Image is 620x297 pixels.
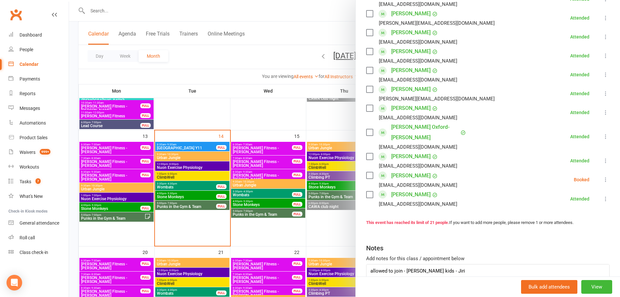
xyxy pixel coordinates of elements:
div: [EMAIL_ADDRESS][DOMAIN_NAME] [379,143,457,151]
a: Roll call [8,230,69,245]
a: [PERSON_NAME] [391,171,431,181]
div: Attended [570,72,589,77]
div: Reports [20,91,35,96]
a: Clubworx [8,7,24,23]
div: Messages [20,106,40,111]
a: [PERSON_NAME] [391,27,431,38]
div: Attended [570,91,589,96]
a: Tasks 7 [8,174,69,189]
a: Dashboard [8,28,69,42]
strong: This event has reached its limit of 21 people. [366,220,449,225]
a: Payments [8,72,69,86]
div: [EMAIL_ADDRESS][DOMAIN_NAME] [379,181,457,189]
a: Class kiosk mode [8,245,69,260]
div: [EMAIL_ADDRESS][DOMAIN_NAME] [379,76,457,84]
div: Attended [570,110,589,115]
a: Calendar [8,57,69,72]
div: Calendar [20,62,38,67]
div: Dashboard [20,32,42,37]
a: [PERSON_NAME] [391,151,431,162]
div: Class check-in [20,250,48,255]
span: 7 [35,178,41,184]
a: Waivers 999+ [8,145,69,160]
a: Messages [8,101,69,116]
div: Booked [574,177,589,182]
div: People [20,47,33,52]
a: [PERSON_NAME] [391,65,431,76]
a: [PERSON_NAME] [391,84,431,95]
a: Product Sales [8,130,69,145]
div: Attended [570,53,589,58]
div: Attended [570,197,589,201]
div: Add notes for this class / appointment below [366,255,610,262]
a: [PERSON_NAME] [391,46,431,57]
div: Workouts [20,164,39,170]
div: [EMAIL_ADDRESS][DOMAIN_NAME] [379,162,457,170]
div: Attended [570,35,589,39]
div: Attended [570,158,589,163]
a: Workouts [8,160,69,174]
div: [EMAIL_ADDRESS][DOMAIN_NAME] [379,113,457,122]
div: [EMAIL_ADDRESS][DOMAIN_NAME] [379,200,457,208]
div: Tasks [20,179,31,184]
div: General attendance [20,220,59,226]
button: Bulk add attendees [521,280,577,294]
div: Payments [20,76,40,82]
a: People [8,42,69,57]
div: [PERSON_NAME][EMAIL_ADDRESS][DOMAIN_NAME] [379,19,495,27]
a: [PERSON_NAME] [391,189,431,200]
div: Attended [570,134,589,139]
a: [PERSON_NAME] [391,8,431,19]
div: [PERSON_NAME][EMAIL_ADDRESS][DOMAIN_NAME] [379,95,495,103]
a: Automations [8,116,69,130]
div: What's New [20,194,43,199]
a: General attendance kiosk mode [8,216,69,230]
div: Open Intercom Messenger [7,275,22,290]
a: Reports [8,86,69,101]
span: 999+ [40,149,50,155]
a: What's New [8,189,69,204]
div: Product Sales [20,135,48,140]
div: [EMAIL_ADDRESS][DOMAIN_NAME] [379,38,457,46]
a: [PERSON_NAME] Oxford-[PERSON_NAME] [391,122,459,143]
div: Waivers [20,150,35,155]
div: Attended [570,16,589,20]
button: View [581,280,612,294]
div: [EMAIL_ADDRESS][DOMAIN_NAME] [379,57,457,65]
div: Notes [366,244,383,253]
div: If you want to add more people, please remove 1 or more attendees. [366,219,610,226]
div: Roll call [20,235,35,240]
a: [PERSON_NAME] [391,103,431,113]
div: Automations [20,120,46,126]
